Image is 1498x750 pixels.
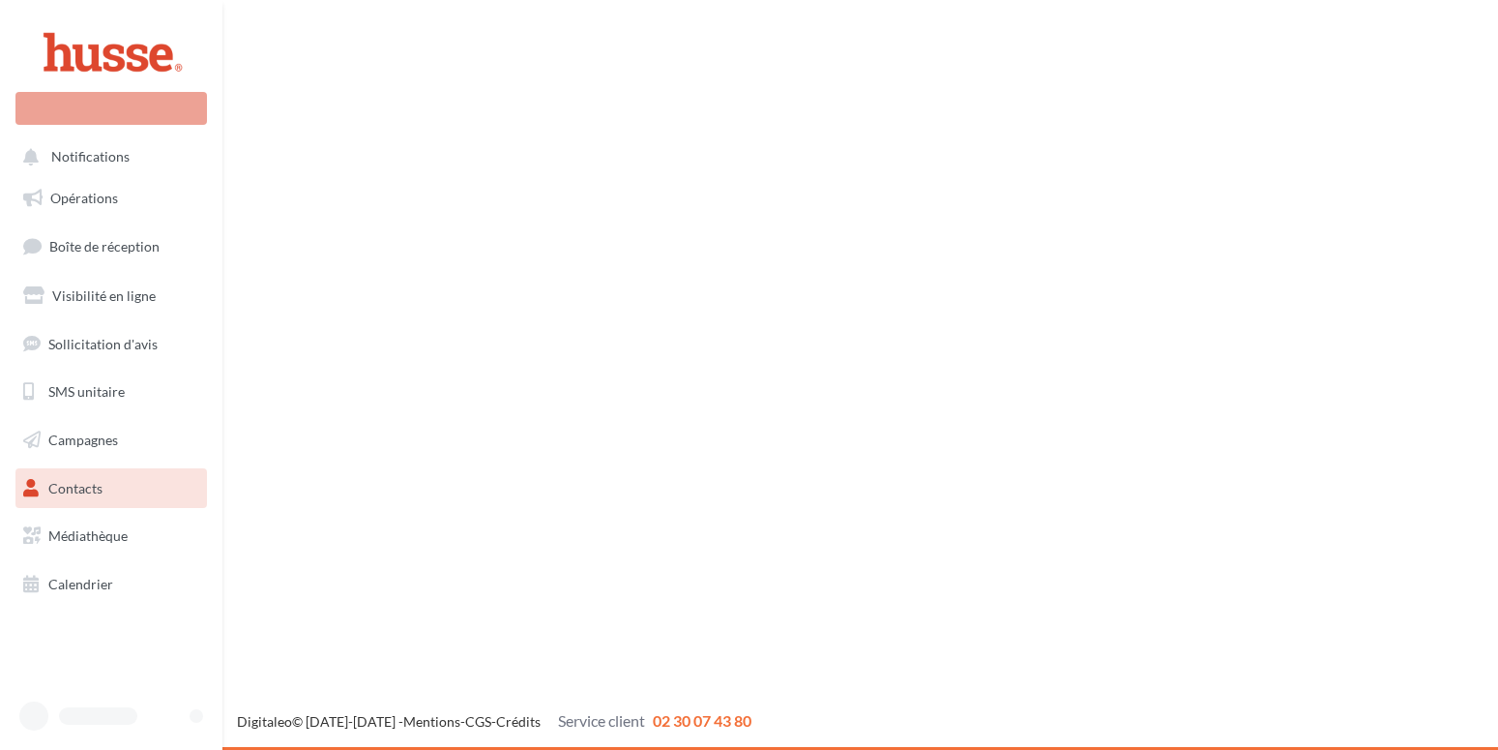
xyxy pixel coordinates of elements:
a: SMS unitaire [12,372,211,412]
a: Digitaleo [237,713,292,730]
span: Contacts [48,480,103,496]
span: Visibilité en ligne [52,287,156,304]
a: Visibilité en ligne [12,276,211,316]
span: Notifications [51,149,130,165]
a: Mentions [403,713,460,730]
a: Calendrier [12,564,211,605]
a: CGS [465,713,491,730]
a: Crédits [496,713,541,730]
div: Nouvelle campagne [15,92,207,125]
span: © [DATE]-[DATE] - - - [237,713,751,730]
span: Calendrier [48,576,113,592]
a: Sollicitation d'avis [12,324,211,365]
a: Contacts [12,468,211,509]
span: Médiathèque [48,527,128,544]
a: Médiathèque [12,516,211,556]
span: Sollicitation d'avis [48,335,158,351]
span: 02 30 07 43 80 [653,711,751,730]
a: Opérations [12,178,211,219]
span: Boîte de réception [49,238,160,255]
a: Campagnes [12,420,211,461]
span: Opérations [50,190,118,206]
span: Campagnes [48,432,118,448]
span: SMS unitaire [48,383,125,400]
span: Service client [558,711,645,730]
a: Boîte de réception [12,225,211,267]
